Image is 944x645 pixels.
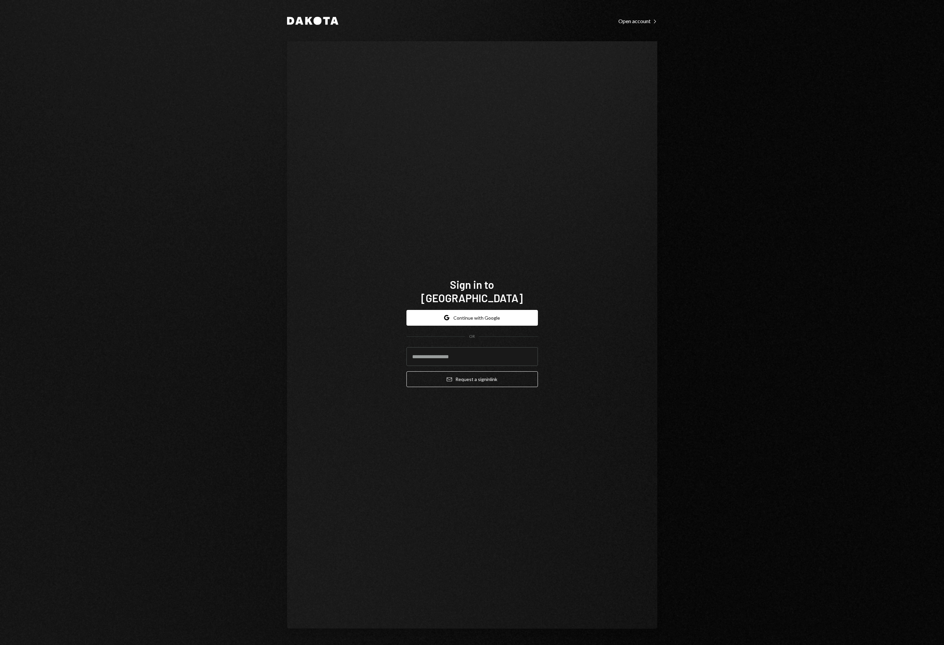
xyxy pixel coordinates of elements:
[618,17,657,24] a: Open account
[618,18,657,24] div: Open account
[406,310,538,326] button: Continue with Google
[406,371,538,387] button: Request a signinlink
[406,278,538,305] h1: Sign in to [GEOGRAPHIC_DATA]
[469,334,475,339] div: OR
